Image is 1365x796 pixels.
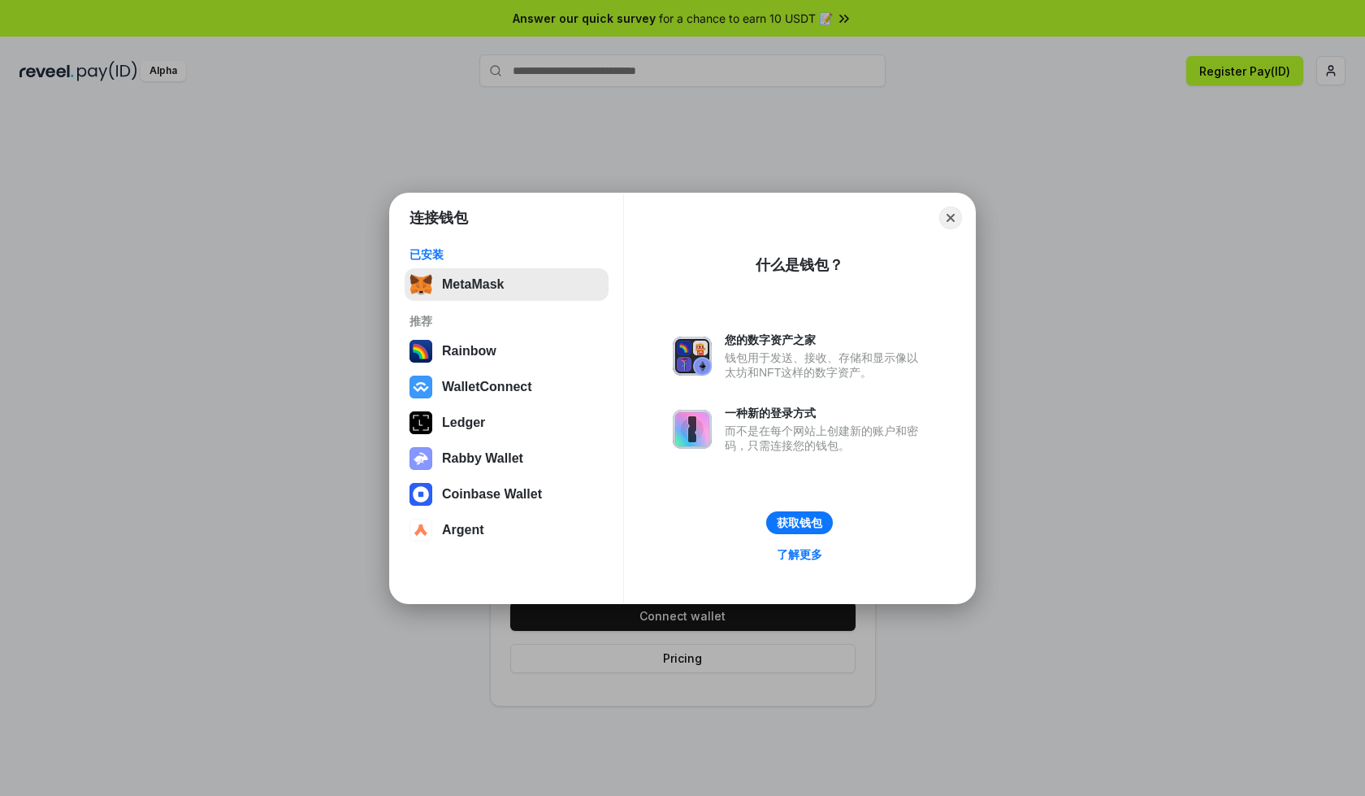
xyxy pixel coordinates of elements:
[405,478,609,511] button: Coinbase Wallet
[409,208,468,228] h1: 连接钱包
[409,340,432,363] img: svg+xml,%3Csvg%20width%3D%22120%22%20height%3D%22120%22%20viewBox%3D%220%200%20120%20120%22%20fil...
[442,487,542,502] div: Coinbase Wallet
[405,407,609,439] button: Ledger
[409,273,432,296] img: svg+xml,%3Csvg%20fill%3D%22none%22%20height%3D%2233%22%20viewBox%3D%220%200%2035%2033%22%20width%...
[405,335,609,368] button: Rainbow
[409,447,432,470] img: svg+xml,%3Csvg%20xmlns%3D%22http%3A%2F%2Fwww.w3.org%2F2000%2Fsvg%22%20fill%3D%22none%22%20viewBox...
[409,519,432,542] img: svg+xml,%3Csvg%20width%3D%2228%22%20height%3D%2228%22%20viewBox%3D%220%200%2028%2028%22%20fill%3D...
[442,380,532,394] div: WalletConnect
[405,442,609,475] button: Rabby Wallet
[409,483,432,506] img: svg+xml,%3Csvg%20width%3D%2228%22%20height%3D%2228%22%20viewBox%3D%220%200%2028%2028%22%20fill%3D...
[725,424,926,453] div: 而不是在每个网站上创建新的账户和密码，只需连接您的钱包。
[767,544,832,565] a: 了解更多
[756,255,843,275] div: 什么是钱包？
[442,523,484,537] div: Argent
[766,511,833,534] button: 获取钱包
[673,410,712,449] img: svg+xml,%3Csvg%20xmlns%3D%22http%3A%2F%2Fwww.w3.org%2F2000%2Fsvg%22%20fill%3D%22none%22%20viewBox...
[725,333,926,347] div: 您的数字资产之家
[409,376,432,398] img: svg+xml,%3Csvg%20width%3D%2228%22%20height%3D%2228%22%20viewBox%3D%220%200%2028%2028%22%20fill%3D...
[442,415,485,430] div: Ledger
[939,207,962,229] button: Close
[405,371,609,403] button: WalletConnect
[409,411,432,434] img: svg+xml,%3Csvg%20xmlns%3D%22http%3A%2F%2Fwww.w3.org%2F2000%2Fsvg%22%20width%3D%2228%22%20height%3...
[405,514,609,546] button: Argent
[409,314,604,328] div: 推荐
[405,268,609,301] button: MetaMask
[442,277,504,292] div: MetaMask
[777,515,822,530] div: 获取钱包
[777,547,822,562] div: 了解更多
[442,451,523,466] div: Rabby Wallet
[442,344,496,359] div: Rainbow
[673,337,712,376] img: svg+xml,%3Csvg%20xmlns%3D%22http%3A%2F%2Fwww.w3.org%2F2000%2Fsvg%22%20fill%3D%22none%22%20viewBox...
[409,247,604,262] div: 已安装
[725,350,926,380] div: 钱包用于发送、接收、存储和显示像以太坊和NFT这样的数字资产。
[725,406,926,420] div: 一种新的登录方式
